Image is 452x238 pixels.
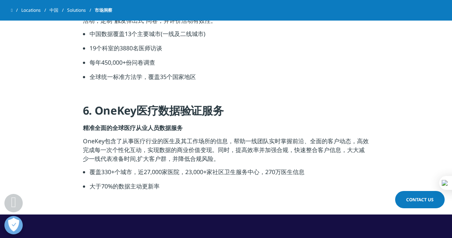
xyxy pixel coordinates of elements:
a: Solutions [67,4,95,17]
button: 打开偏好 [4,216,23,234]
strong: 精准全面的全球医疗从业人员数据服务 [83,124,183,132]
p: OneKey包含了从事医疗行业的医生及其工作场所的信息，帮助一线团队实时掌握前沿、全面的客户动态，高效完成每一次个性化互动，实现数据的商业价值变现。同时，提高效率并加强合规，快速整合客户信息，大... [83,137,369,167]
span: 市场洞察 [95,4,112,17]
a: Contact Us [395,191,445,208]
h4: 6. OneKey医疗数据验证服务 [83,103,369,123]
li: 全球统一标准方法学，覆盖35个国家地区 [90,72,369,87]
li: 中国数据覆盖13个主要城市(一线及二线城市) [90,29,369,44]
li: 覆盖330+个城市，近27,000家医院，23,000+家社区卫生服务中心，270万医生信息 [90,167,369,182]
li: 每年450,000+份问卷调查 [90,58,369,72]
li: 19个科室的3880名医师访谈 [90,44,369,58]
li: 大于70%的数据主动更新率 [90,182,369,196]
span: Contact Us [406,196,434,203]
a: 中国 [50,4,67,17]
a: Locations [21,4,50,17]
